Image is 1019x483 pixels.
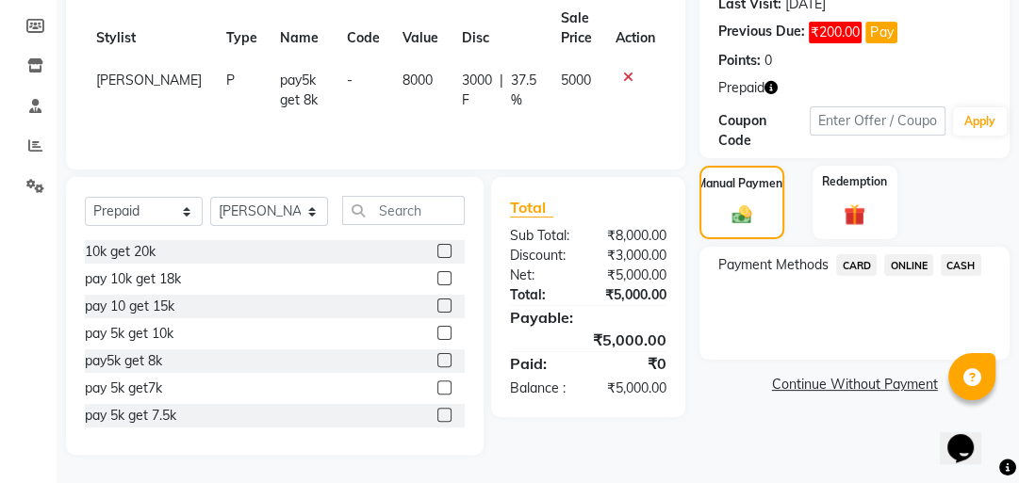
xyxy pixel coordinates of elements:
[496,266,588,285] div: Net:
[96,72,202,89] span: [PERSON_NAME]
[500,71,503,110] span: |
[884,254,933,276] span: ONLINE
[85,406,176,426] div: pay 5k get 7.5k
[809,22,862,43] span: ₹200.00
[496,352,588,375] div: Paid:
[718,78,764,98] span: Prepaid
[810,106,945,136] input: Enter Offer / Coupon Code
[511,71,538,110] span: 37.5 %
[85,351,162,371] div: pay5k get 8k
[496,329,681,351] div: ₹5,000.00
[953,107,1007,136] button: Apply
[561,72,591,89] span: 5000
[215,59,269,121] td: P
[718,111,809,151] div: Coupon Code
[837,201,872,228] img: _gift.svg
[941,254,981,276] span: CASH
[280,72,318,108] span: pay5k get 8k
[940,408,1000,464] iframe: chat widget
[588,226,681,246] div: ₹8,000.00
[718,51,761,71] div: Points:
[85,297,174,316] div: pay 10 get 15k
[496,306,681,329] div: Payable:
[462,71,492,110] span: 3000 F
[510,198,553,217] span: Total
[865,22,897,43] button: Pay
[588,352,681,375] div: ₹0
[718,22,805,43] div: Previous Due:
[718,255,829,275] span: Payment Methods
[764,51,772,71] div: 0
[588,378,681,398] div: ₹5,000.00
[703,375,1006,394] a: Continue Without Payment
[588,285,681,305] div: ₹5,000.00
[85,378,162,398] div: pay 5k get7k
[496,285,588,305] div: Total:
[697,175,787,192] label: Manual Payment
[822,173,887,190] label: Redemption
[496,226,588,246] div: Sub Total:
[588,246,681,266] div: ₹3,000.00
[496,378,588,398] div: Balance :
[588,266,681,285] div: ₹5,000.00
[496,246,588,266] div: Discount:
[85,242,156,262] div: 10k get 20k
[346,72,352,89] span: -
[836,254,877,276] span: CARD
[726,203,758,226] img: _cash.svg
[85,269,181,289] div: pay 10k get 18k
[402,72,432,89] span: 8000
[85,324,173,344] div: pay 5k get 10k
[342,196,465,225] input: Search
